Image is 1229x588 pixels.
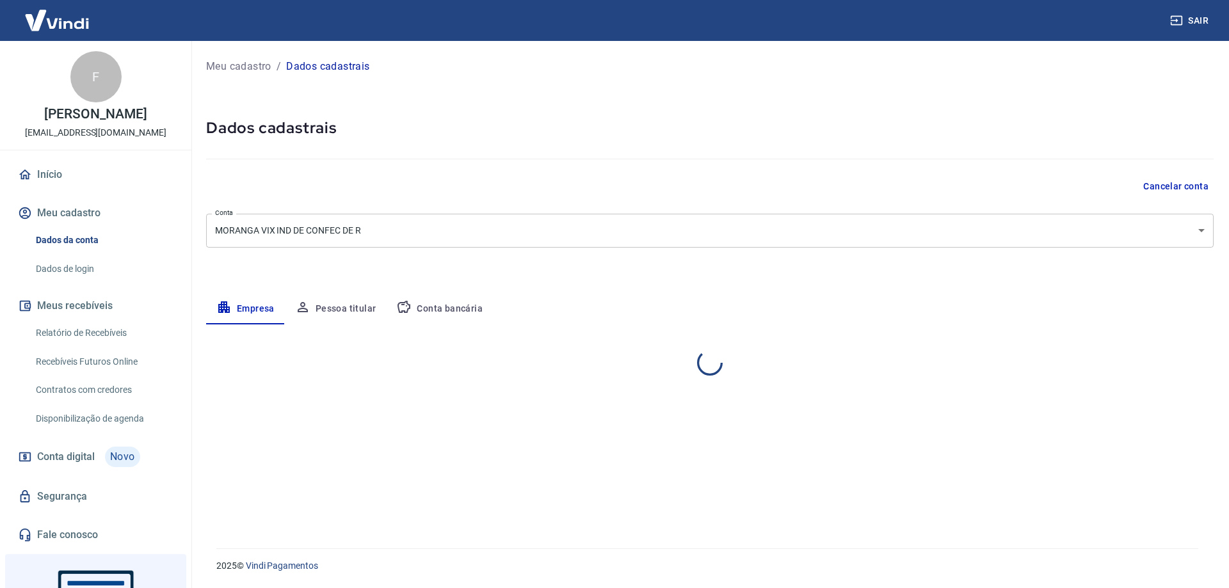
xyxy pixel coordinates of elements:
p: [EMAIL_ADDRESS][DOMAIN_NAME] [25,126,166,139]
img: Vindi [15,1,99,40]
p: / [277,59,281,74]
label: Conta [215,208,233,218]
button: Meu cadastro [15,199,176,227]
p: 2025 © [216,559,1198,573]
button: Empresa [206,294,285,324]
button: Pessoa titular [285,294,387,324]
button: Cancelar conta [1138,175,1214,198]
div: MORANGA VIX IND DE CONFEC DE R [206,214,1214,248]
p: Dados cadastrais [286,59,369,74]
a: Início [15,161,176,189]
span: Novo [105,447,140,467]
a: Segurança [15,482,176,511]
a: Recebíveis Futuros Online [31,349,176,375]
button: Conta bancária [386,294,493,324]
div: F [70,51,122,102]
a: Contratos com credores [31,377,176,403]
a: Disponibilização de agenda [31,406,176,432]
button: Sair [1168,9,1214,33]
span: Conta digital [37,448,95,466]
a: Relatório de Recebíveis [31,320,176,346]
a: Conta digitalNovo [15,441,176,472]
a: Fale conosco [15,521,176,549]
a: Vindi Pagamentos [246,560,318,571]
h5: Dados cadastrais [206,118,1214,138]
p: [PERSON_NAME] [44,107,147,121]
a: Meu cadastro [206,59,271,74]
a: Dados da conta [31,227,176,253]
a: Dados de login [31,256,176,282]
button: Meus recebíveis [15,292,176,320]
